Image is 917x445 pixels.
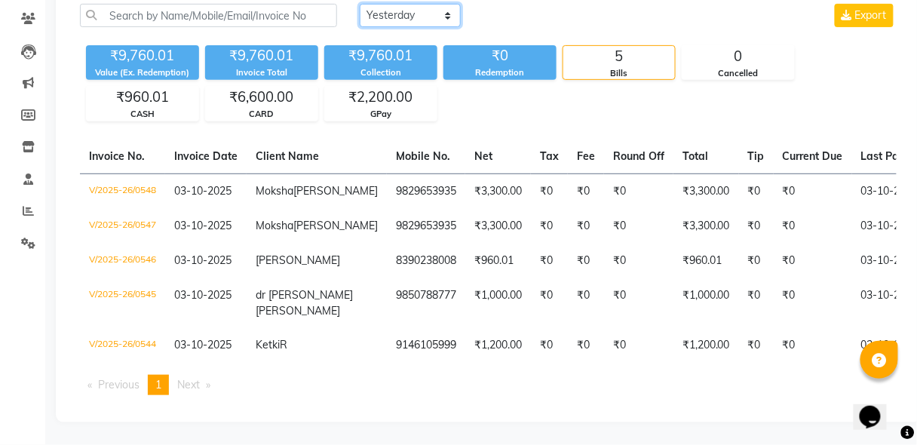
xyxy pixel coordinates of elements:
[577,149,595,163] span: Fee
[540,149,559,163] span: Tax
[177,378,200,391] span: Next
[682,149,708,163] span: Total
[568,244,604,278] td: ₹0
[387,173,465,209] td: 9829653935
[673,244,739,278] td: ₹960.01
[774,278,852,328] td: ₹0
[174,219,232,232] span: 03-10-2025
[387,244,465,278] td: 8390238008
[80,209,165,244] td: V/2025-26/0547
[568,328,604,363] td: ₹0
[324,66,437,79] div: Collection
[465,244,531,278] td: ₹960.01
[568,278,604,328] td: ₹0
[673,278,739,328] td: ₹1,000.00
[86,66,199,79] div: Value (Ex. Redemption)
[256,184,293,198] span: Moksha
[80,328,165,363] td: V/2025-26/0544
[174,288,232,302] span: 03-10-2025
[387,278,465,328] td: 9850788777
[325,108,437,121] div: GPay
[443,66,557,79] div: Redemption
[256,219,293,232] span: Moksha
[739,328,774,363] td: ₹0
[739,278,774,328] td: ₹0
[531,173,568,209] td: ₹0
[531,244,568,278] td: ₹0
[256,338,280,351] span: Ketki
[206,87,317,108] div: ₹6,600.00
[563,67,675,80] div: Bills
[563,46,675,67] div: 5
[256,304,340,318] span: [PERSON_NAME]
[739,244,774,278] td: ₹0
[854,385,902,430] iframe: chat widget
[604,278,673,328] td: ₹0
[682,67,794,80] div: Cancelled
[86,45,199,66] div: ₹9,760.01
[324,45,437,66] div: ₹9,760.01
[256,288,353,302] span: dr [PERSON_NAME]
[293,184,378,198] span: [PERSON_NAME]
[783,149,843,163] span: Current Due
[256,253,340,267] span: [PERSON_NAME]
[604,244,673,278] td: ₹0
[89,149,145,163] span: Invoice No.
[531,278,568,328] td: ₹0
[87,108,198,121] div: CASH
[835,4,894,27] button: Export
[465,278,531,328] td: ₹1,000.00
[568,209,604,244] td: ₹0
[465,209,531,244] td: ₹3,300.00
[739,209,774,244] td: ₹0
[206,108,317,121] div: CARD
[174,149,238,163] span: Invoice Date
[613,149,664,163] span: Round Off
[396,149,450,163] span: Mobile No.
[155,378,161,391] span: 1
[256,149,319,163] span: Client Name
[568,173,604,209] td: ₹0
[604,209,673,244] td: ₹0
[604,173,673,209] td: ₹0
[531,328,568,363] td: ₹0
[80,173,165,209] td: V/2025-26/0548
[774,173,852,209] td: ₹0
[673,173,739,209] td: ₹3,300.00
[774,328,852,363] td: ₹0
[465,173,531,209] td: ₹3,300.00
[855,8,887,22] span: Export
[748,149,765,163] span: Tip
[98,378,140,391] span: Previous
[604,328,673,363] td: ₹0
[293,219,378,232] span: [PERSON_NAME]
[174,184,232,198] span: 03-10-2025
[174,338,232,351] span: 03-10-2025
[673,328,739,363] td: ₹1,200.00
[80,375,897,395] nav: Pagination
[80,4,337,27] input: Search by Name/Mobile/Email/Invoice No
[673,209,739,244] td: ₹3,300.00
[474,149,492,163] span: Net
[325,87,437,108] div: ₹2,200.00
[174,253,232,267] span: 03-10-2025
[205,66,318,79] div: Invoice Total
[280,338,287,351] span: R
[205,45,318,66] div: ₹9,760.01
[443,45,557,66] div: ₹0
[387,328,465,363] td: 9146105999
[80,278,165,328] td: V/2025-26/0545
[87,87,198,108] div: ₹960.01
[682,46,794,67] div: 0
[774,244,852,278] td: ₹0
[774,209,852,244] td: ₹0
[465,328,531,363] td: ₹1,200.00
[80,244,165,278] td: V/2025-26/0546
[531,209,568,244] td: ₹0
[739,173,774,209] td: ₹0
[387,209,465,244] td: 9829653935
